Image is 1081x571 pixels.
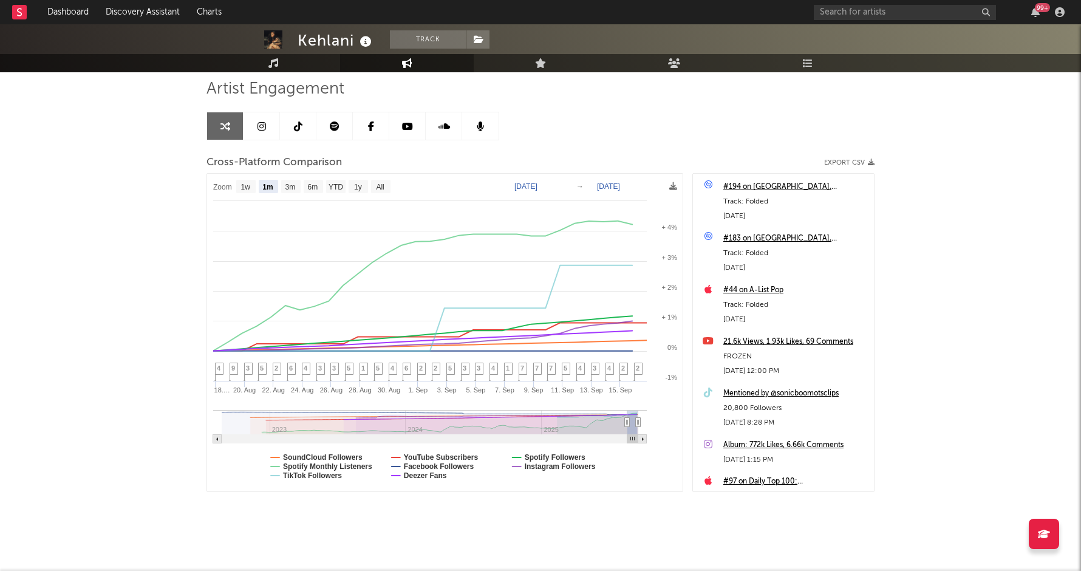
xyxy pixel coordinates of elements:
text: 9. Sep [524,386,544,394]
div: FROZEN [723,349,868,364]
span: 5 [376,364,380,372]
span: 3 [463,364,466,372]
text: 11. Sep [551,386,574,394]
div: [DATE] [723,261,868,275]
span: 7 [549,364,553,372]
text: 15. Sep [609,386,632,394]
a: Album: 772k Likes, 6.66k Comments [723,438,868,453]
span: 5 [260,364,264,372]
span: 2 [419,364,423,372]
button: 99+ [1031,7,1040,17]
span: 4 [491,364,495,372]
text: 18.… [214,386,230,394]
span: 6 [289,364,293,372]
text: + 4% [662,224,678,231]
text: 3. Sep [437,386,457,394]
text: YouTube Subscribers [404,453,479,462]
span: 2 [621,364,625,372]
text: 22. Aug [262,386,285,394]
text: 13. Sep [580,386,603,394]
text: 7. Sep [495,386,514,394]
text: SoundCloud Followers [283,453,363,462]
span: 7 [520,364,524,372]
text: [DATE] [514,182,537,191]
span: 2 [636,364,639,372]
div: [DATE] [723,209,868,224]
a: 21.6k Views, 1.93k Likes, 69 Comments [723,335,868,349]
a: #44 on A-List Pop [723,283,868,298]
span: 1 [361,364,365,372]
text: 1m [262,183,273,191]
div: [DATE] [723,312,868,327]
span: 4 [578,364,582,372]
div: Track: Folded [723,298,868,312]
span: 4 [217,364,220,372]
text: Facebook Followers [404,462,474,471]
text: All [376,183,384,191]
text: 24. Aug [291,386,313,394]
span: 6 [404,364,408,372]
span: 4 [390,364,394,372]
span: 5 [564,364,567,372]
span: 1 [506,364,510,372]
input: Search for artists [814,5,996,20]
span: 9 [231,364,235,372]
div: Track: Folded [723,246,868,261]
text: -1% [665,374,677,381]
text: + 3% [662,254,678,261]
span: 4 [607,364,611,372]
text: Zoom [213,183,232,191]
span: 7 [535,364,539,372]
span: 3 [593,364,596,372]
text: 30. Aug [378,386,400,394]
text: 3m [285,183,296,191]
button: Track [390,30,466,49]
text: 26. Aug [320,386,343,394]
text: TikTok Followers [283,471,342,480]
span: 2 [434,364,437,372]
div: 20,800 Followers [723,401,868,415]
span: 3 [332,364,336,372]
span: 4 [304,364,307,372]
span: Artist Engagement [206,82,344,97]
text: YTD [329,183,343,191]
a: Mentioned by @sonicboomotsclips [723,386,868,401]
text: + 2% [662,284,678,291]
text: 1w [241,183,251,191]
text: 1. Sep [408,386,428,394]
a: #97 on Daily Top 100: [GEOGRAPHIC_DATA] [723,474,868,489]
span: 3 [318,364,322,372]
text: 6m [308,183,318,191]
div: [DATE] 1:15 PM [723,453,868,467]
span: 5 [347,364,350,372]
text: 1y [354,183,362,191]
button: Export CSV [824,159,875,166]
a: #194 on [GEOGRAPHIC_DATA], [GEOGRAPHIC_DATA] [723,180,868,194]
text: Deezer Fans [404,471,447,480]
div: [DATE] 12:00 PM [723,364,868,378]
div: Kehlani [298,30,375,50]
text: 5. Sep [466,386,485,394]
text: → [576,182,584,191]
div: 99 + [1035,3,1050,12]
a: #183 on [GEOGRAPHIC_DATA], [GEOGRAPHIC_DATA] [723,231,868,246]
span: 2 [275,364,278,372]
span: 3 [477,364,480,372]
div: [DATE] 8:28 PM [723,415,868,430]
text: Instagram Followers [525,462,596,471]
text: 20. Aug [233,386,256,394]
text: Spotify Followers [525,453,585,462]
text: Spotify Monthly Listeners [283,462,372,471]
span: 5 [448,364,452,372]
span: 3 [246,364,250,372]
text: + 1% [662,313,678,321]
div: Track: Folded [723,489,868,504]
text: [DATE] [597,182,620,191]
